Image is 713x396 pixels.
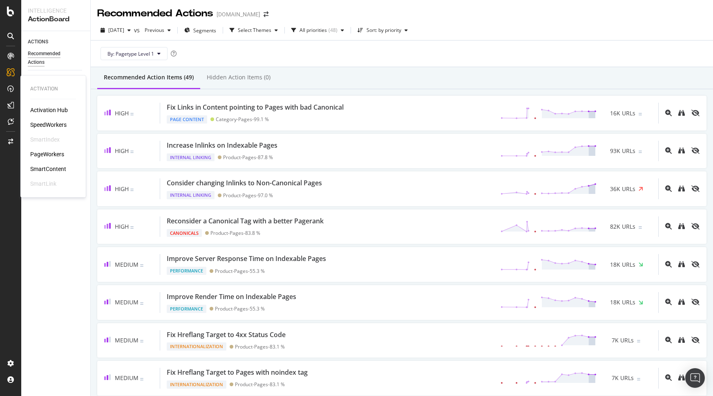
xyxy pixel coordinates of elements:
div: magnifying-glass-plus [665,374,672,381]
img: Equal [140,264,143,267]
div: eye-slash [691,261,700,268]
div: eye-slash [691,147,700,154]
span: 7K URLs [612,374,634,382]
div: eye-slash [691,299,700,305]
span: 82K URLs [610,223,635,231]
button: By: Pagetype Level 1 [101,47,168,60]
a: PageWorkers [30,150,64,158]
div: Fix Hreflang Target to 4xx Status Code [167,330,286,340]
span: Medium [115,336,139,344]
div: ActionBoard [28,15,84,24]
div: binoculars [678,110,685,116]
div: magnifying-glass-plus [665,299,672,305]
div: All priorities [300,28,327,33]
a: binoculars [678,147,685,155]
div: eye-slash [691,110,700,116]
div: SmartIndex [30,135,60,144]
button: Previous [141,24,174,37]
a: ACTIONS [28,38,85,46]
div: Product-Pages - 55.3 % [215,306,265,312]
div: Hidden Action Items (0) [207,73,270,81]
div: magnifying-glass-plus [665,223,672,229]
a: binoculars [678,336,685,344]
div: Reconsider a Canonical Tag with a better Pagerank [167,216,324,226]
div: binoculars [678,337,685,343]
span: Medium [115,298,139,306]
div: Fix Hreflang Target to Pages with noindex tag [167,368,308,377]
img: Equal [130,151,134,153]
div: Internationalization [167,342,226,351]
div: GUIDANCE PAGES [28,74,68,82]
span: Medium [115,374,139,382]
img: Equal [140,378,143,380]
img: Equal [639,113,642,115]
div: Product-Pages - 83.1 % [235,381,285,387]
div: Product-Pages - 83.8 % [210,230,260,236]
div: Category-Pages - 99.1 % [216,116,269,122]
div: Sort: by priority [367,28,401,33]
span: High [115,185,129,193]
div: Performance [167,305,206,313]
span: Medium [115,261,139,268]
div: arrow-right-arrow-left [264,11,268,17]
a: binoculars [678,185,685,193]
span: 18K URLs [610,298,635,306]
div: Increase Inlinks on Indexable Pages [167,141,277,150]
div: Canonicals [167,229,202,237]
a: SmartContent [30,165,66,173]
img: Equal [130,189,134,191]
div: binoculars [678,147,685,154]
div: Select Themes [238,28,271,33]
a: binoculars [678,223,685,230]
a: binoculars [678,109,685,117]
div: Internal Linking [167,153,215,162]
div: Recommended Action Items (49) [104,73,194,81]
span: 36K URLs [610,185,635,193]
a: binoculars [678,261,685,268]
button: [DATE] [97,24,134,37]
button: Sort: by priority [354,24,411,37]
div: Activation [30,85,76,92]
span: 7K URLs [612,336,634,344]
div: Open Intercom Messenger [685,368,705,388]
span: High [115,147,129,155]
div: Performance [167,267,206,275]
div: binoculars [678,299,685,305]
a: binoculars [678,298,685,306]
span: vs [134,26,141,34]
div: Product-Pages - 55.3 % [215,268,265,274]
span: High [115,223,129,230]
div: Fix Links in Content pointing to Pages with bad Canonical [167,103,344,112]
div: magnifying-glass-plus [665,337,672,343]
div: Recommended Actions [97,7,213,20]
span: 2025 Aug. 22nd [108,27,124,34]
a: SmartLink [30,180,56,188]
div: eye-slash [691,223,700,229]
div: Product-Pages - 83.1 % [235,344,285,350]
span: By: Pagetype Level 1 [107,50,154,57]
div: Intelligence [28,7,84,15]
a: binoculars [678,374,685,382]
img: Equal [639,151,642,153]
button: Select Themes [226,24,281,37]
img: Equal [637,378,640,380]
div: Internal Linking [167,191,215,199]
div: magnifying-glass-plus [665,147,672,154]
div: ACTIONS [28,38,48,46]
button: Segments [181,24,219,37]
span: 18K URLs [610,261,635,269]
div: magnifying-glass-plus [665,261,672,268]
img: Equal [130,113,134,115]
div: Improve Render Time on Indexable Pages [167,292,296,301]
div: Page Content [167,115,207,124]
span: Segments [193,27,216,34]
div: binoculars [678,223,685,229]
a: Activation Hub [30,106,68,114]
div: eye-slash [691,337,700,343]
div: eye-slash [691,185,700,192]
